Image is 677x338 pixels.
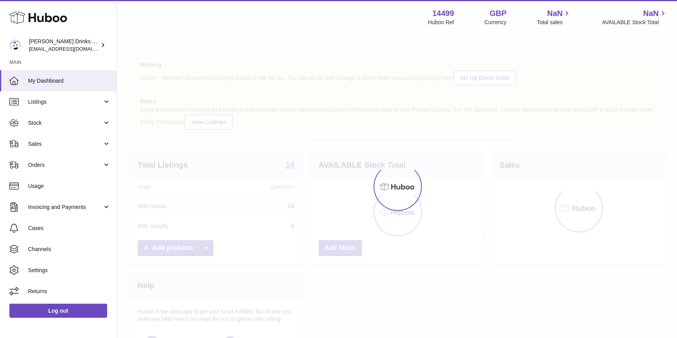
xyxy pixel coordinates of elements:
a: Log out [9,304,107,318]
span: Orders [28,161,102,169]
span: Cases [28,225,111,232]
span: AVAILABLE Stock Total [602,19,668,26]
span: My Dashboard [28,77,111,85]
span: Usage [28,182,111,190]
div: [PERSON_NAME] Drinks LTD (t/a Zooz) [29,38,99,53]
a: NaN Total sales [537,8,571,26]
span: Channels [28,246,111,253]
strong: 14499 [432,8,454,19]
span: Stock [28,119,102,127]
span: Settings [28,267,111,274]
span: Total sales [537,19,571,26]
span: Returns [28,288,111,295]
span: NaN [547,8,562,19]
div: Huboo Ref [428,19,454,26]
span: Invoicing and Payments [28,204,102,211]
a: NaN AVAILABLE Stock Total [602,8,668,26]
span: [EMAIL_ADDRESS][DOMAIN_NAME] [29,46,115,52]
span: NaN [643,8,659,19]
strong: GBP [490,8,506,19]
span: Listings [28,98,102,106]
img: internalAdmin-14499@internal.huboo.com [9,39,21,51]
div: Currency [485,19,507,26]
span: Sales [28,140,102,148]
